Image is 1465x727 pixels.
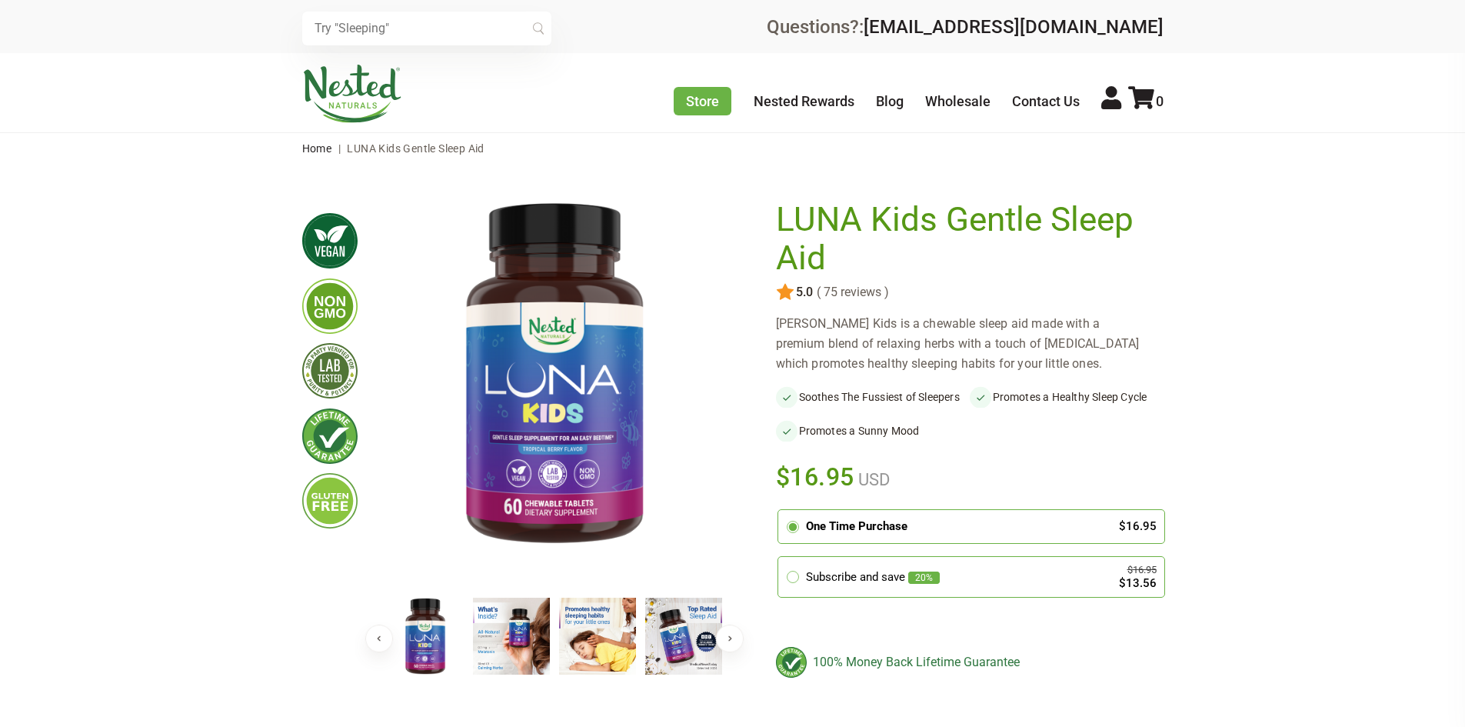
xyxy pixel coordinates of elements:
div: Questions?: [767,18,1164,36]
nav: breadcrumbs [302,133,1164,164]
a: 0 [1128,93,1164,109]
a: [EMAIL_ADDRESS][DOMAIN_NAME] [864,16,1164,38]
a: Store [674,87,731,115]
span: | [335,142,345,155]
span: 5.0 [794,285,813,299]
img: thirdpartytested [302,343,358,399]
img: star.svg [776,283,794,302]
li: Promotes a Healthy Sleep Cycle [970,386,1164,408]
button: Next [716,625,744,652]
li: Promotes a Sunny Mood [776,420,970,442]
span: ( 75 reviews ) [813,285,889,299]
a: Home [302,142,332,155]
img: badge-lifetimeguarantee-color.svg [776,647,807,678]
img: LUNA Kids Gentle Sleep Aid [387,598,464,675]
span: USD [854,470,890,489]
a: Nested Rewards [754,93,854,109]
div: [PERSON_NAME] Kids is a chewable sleep aid made with a premium blend of relaxing herbs with a tou... [776,314,1164,374]
div: 100% Money Back Lifetime Guarantee [776,647,1164,678]
li: Soothes The Fussiest of Sleepers [776,386,970,408]
img: glutenfree [302,473,358,529]
img: lifetimeguarantee [302,409,358,464]
a: Wholesale [925,93,991,109]
span: $16.95 [776,460,855,494]
img: LUNA Kids Gentle Sleep Aid [473,598,550,675]
input: Try "Sleeping" [302,12,551,45]
span: 0 [1156,93,1164,109]
h1: LUNA Kids Gentle Sleep Aid [776,201,1156,277]
img: LUNA Kids Gentle Sleep Aid [559,598,636,675]
button: Previous [365,625,393,652]
img: LUNA Kids Gentle Sleep Aid [645,598,722,675]
img: gmofree [302,278,358,334]
span: LUNA Kids Gentle Sleep Aid [347,142,484,155]
img: LUNA Kids Gentle Sleep Aid [382,201,727,545]
img: Nested Naturals [302,65,402,123]
img: vegan [302,213,358,268]
a: Contact Us [1012,93,1080,109]
a: Blog [876,93,904,109]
